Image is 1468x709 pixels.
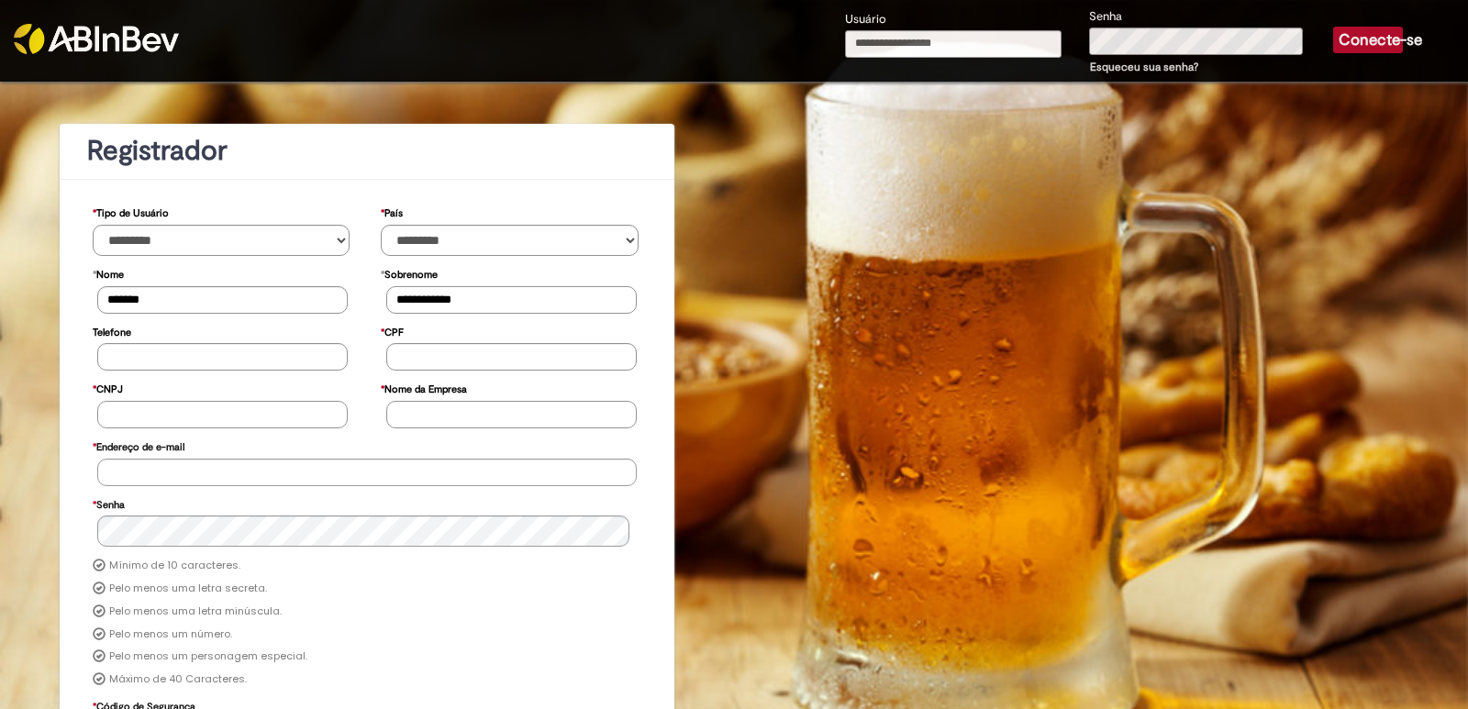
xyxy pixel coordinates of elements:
[1090,60,1198,74] a: Esqueceu sua senha?
[109,581,267,595] font: Pelo menos uma letra secreta.
[384,382,467,396] font: Nome da Empresa
[96,440,184,454] font: Endereço de e-mail
[109,648,307,663] font: Pelo menos um personagem especial.
[1339,30,1422,50] font: Conecte-se
[384,206,403,220] font: País
[384,326,404,339] font: CPF
[96,498,125,512] font: Senha
[93,326,131,339] font: Telefone
[96,206,169,220] font: Tipo de Usuário
[96,268,124,282] font: Nome
[109,626,232,641] font: Pelo menos um número.
[845,11,886,27] font: Usuário
[14,24,179,54] img: ABInbev-white.png
[109,558,240,572] font: Mínimo de 10 caracteres.
[96,382,123,396] font: CNPJ
[87,133,228,169] font: Registrador
[109,604,282,618] font: Pelo menos uma letra minúscula.
[1089,8,1122,24] font: Senha
[384,268,438,282] font: Sobrenome
[109,671,247,686] font: Máximo de 40 Caracteres.
[1333,27,1403,53] button: Conecte-se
